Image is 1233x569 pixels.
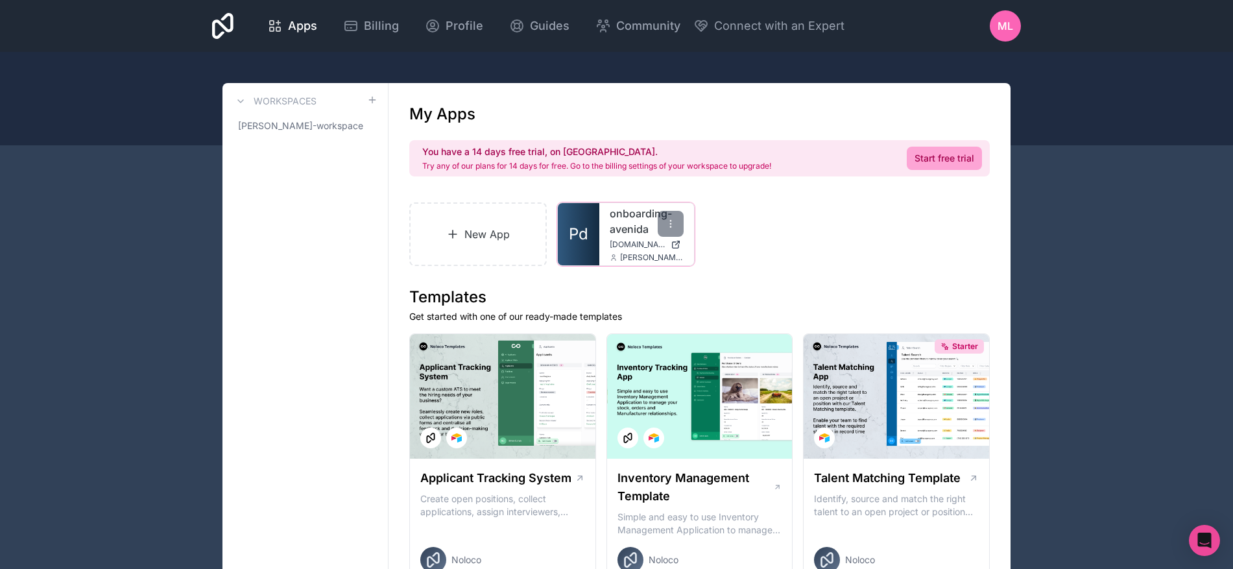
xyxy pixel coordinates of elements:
a: New App [409,202,547,266]
p: Create open positions, collect applications, assign interviewers, centralise candidate feedback a... [420,492,585,518]
span: Noloco [649,553,678,566]
span: Billing [364,17,399,35]
p: Try any of our plans for 14 days for free. Go to the billing settings of your workspace to upgrade! [422,161,771,171]
a: Billing [333,12,409,40]
div: Open Intercom Messenger [1189,525,1220,556]
a: Guides [499,12,580,40]
span: ML [998,18,1013,34]
span: Connect with an Expert [714,17,844,35]
a: Pd [558,203,599,265]
p: Get started with one of our ready-made templates [409,310,990,323]
img: Airtable Logo [649,433,659,443]
span: Guides [530,17,569,35]
a: Community [585,12,691,40]
img: Airtable Logo [819,433,830,443]
h1: Templates [409,287,990,308]
a: Workspaces [233,93,317,109]
span: Starter [952,341,978,352]
h1: Talent Matching Template [814,469,961,487]
p: Simple and easy to use Inventory Management Application to manage your stock, orders and Manufact... [617,511,782,537]
span: Profile [446,17,483,35]
h3: Workspaces [254,95,317,108]
a: [PERSON_NAME]-workspace [233,114,377,138]
button: Connect with an Expert [693,17,844,35]
span: [PERSON_NAME]-workspace [238,119,363,132]
h1: Inventory Management Template [617,469,773,505]
span: Pd [569,224,588,245]
img: Airtable Logo [451,433,462,443]
a: onboarding-avenida [610,206,684,237]
a: Apps [257,12,328,40]
span: Community [616,17,680,35]
span: [PERSON_NAME][EMAIL_ADDRESS][DOMAIN_NAME] [620,252,684,263]
a: [DOMAIN_NAME] [610,239,684,250]
span: Apps [288,17,317,35]
span: [DOMAIN_NAME] [610,239,665,250]
span: Noloco [845,553,875,566]
h1: Applicant Tracking System [420,469,571,487]
h1: My Apps [409,104,475,125]
p: Identify, source and match the right talent to an open project or position with our Talent Matchi... [814,492,979,518]
a: Profile [414,12,494,40]
a: Start free trial [907,147,982,170]
h2: You have a 14 days free trial, on [GEOGRAPHIC_DATA]. [422,145,771,158]
span: Noloco [451,553,481,566]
